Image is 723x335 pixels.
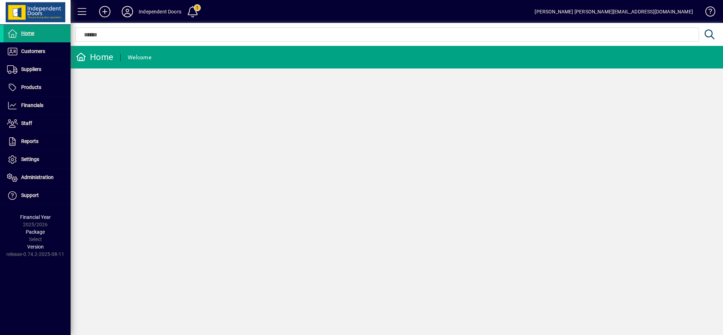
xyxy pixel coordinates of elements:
[4,151,71,168] a: Settings
[4,97,71,114] a: Financials
[21,30,34,36] span: Home
[4,133,71,150] a: Reports
[4,43,71,60] a: Customers
[535,6,693,17] div: [PERSON_NAME] [PERSON_NAME][EMAIL_ADDRESS][DOMAIN_NAME]
[21,84,41,90] span: Products
[27,244,44,250] span: Version
[21,138,38,144] span: Reports
[4,79,71,96] a: Products
[4,61,71,78] a: Suppliers
[21,192,39,198] span: Support
[4,115,71,132] a: Staff
[20,214,51,220] span: Financial Year
[139,6,181,17] div: Independent Doors
[21,156,39,162] span: Settings
[4,169,71,186] a: Administration
[21,48,45,54] span: Customers
[21,120,32,126] span: Staff
[700,1,714,24] a: Knowledge Base
[94,5,116,18] button: Add
[128,52,151,63] div: Welcome
[116,5,139,18] button: Profile
[21,174,54,180] span: Administration
[21,102,43,108] span: Financials
[21,66,41,72] span: Suppliers
[76,52,113,63] div: Home
[26,229,45,235] span: Package
[4,187,71,204] a: Support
